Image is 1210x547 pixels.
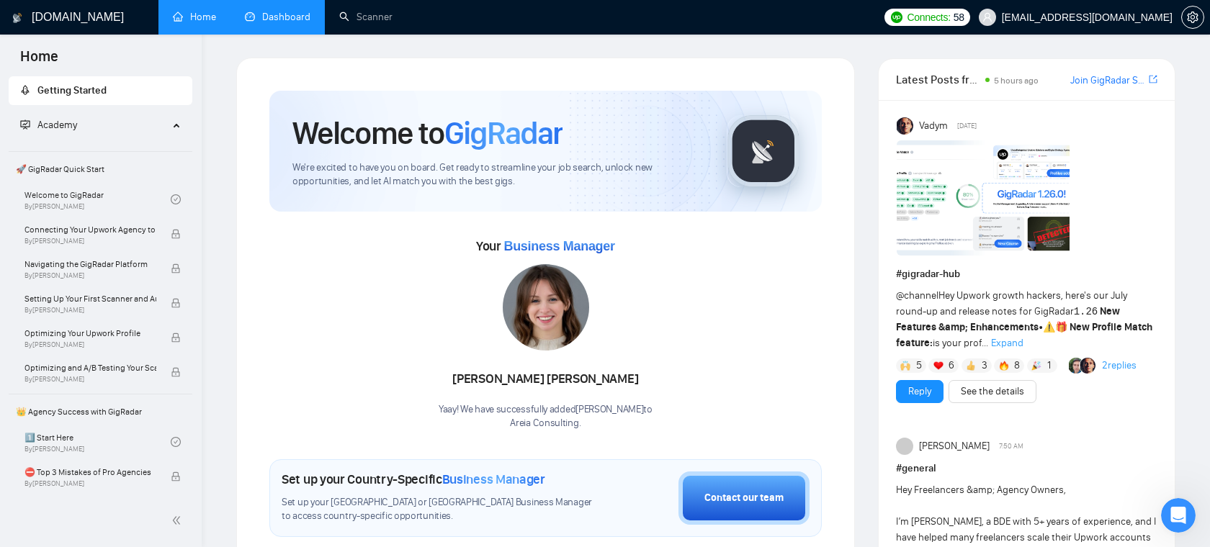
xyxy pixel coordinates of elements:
[12,6,22,30] img: logo
[891,12,902,23] img: upwork-logo.png
[1070,73,1146,89] a: Join GigRadar Slack Community
[171,229,181,239] span: lock
[173,11,216,23] a: homeHome
[439,367,653,392] div: [PERSON_NAME] [PERSON_NAME]
[21,321,267,363] div: ✅ How To: Connect your agency to [DOMAIN_NAME]
[949,358,954,373] span: 6
[1043,321,1055,333] span: ⚠️
[30,245,241,261] div: We typically reply in under a minute
[24,326,156,340] span: Optimizing Your Upwork Profile
[919,438,990,454] span: [PERSON_NAME]
[20,119,30,130] span: fund-projection-screen
[21,286,267,315] button: Search for help
[24,237,156,245] span: By [PERSON_NAME]
[171,367,181,377] span: lock
[1069,358,1085,374] img: Alex B
[1149,73,1157,85] span: export
[24,465,156,479] span: ⛔ Top 3 Mistakes of Pro Agencies
[282,471,545,487] h1: Set up your Country-Specific
[896,266,1157,282] h1: # gigradar-hub
[896,461,1157,476] h1: # general
[14,218,274,273] div: Send us a messageWe typically reply in under a minute
[897,140,1070,256] img: F09AC4U7ATU-image.png
[171,333,181,343] span: lock
[37,84,107,96] span: Getting Started
[24,271,156,280] span: By [PERSON_NAME]
[228,451,251,461] span: Help
[24,479,156,488] span: By [PERSON_NAME]
[37,119,77,131] span: Academy
[957,119,977,132] span: [DATE]
[29,176,259,200] p: How can we help?
[1181,6,1204,29] button: setting
[439,417,653,430] p: Areia Consulting .
[1014,358,1020,373] span: 8
[727,115,799,187] img: gigradar-logo.png
[896,289,1152,349] span: Hey Upwork growth hackers, here's our July round-up and release notes for GigRadar • is your prof...
[24,375,156,384] span: By [PERSON_NAME]
[444,114,563,153] span: GigRadar
[245,11,310,23] a: dashboardDashboard
[10,155,191,184] span: 🚀 GigRadar Quick Start
[24,184,171,215] a: Welcome to GigRadarBy[PERSON_NAME]
[896,71,981,89] span: Latest Posts from the GigRadar Community
[704,490,784,506] div: Contact our team
[1031,361,1041,371] img: 🎉
[171,263,181,273] span: lock
[999,361,1009,371] img: 🔥
[949,380,1036,403] button: See the details
[916,358,922,373] span: 5
[991,337,1023,349] span: Expand
[24,257,156,271] span: Navigating the GigRadar Platform
[999,440,1023,453] span: 7:50 AM
[1149,73,1157,86] a: export
[900,361,910,371] img: 🙌
[171,513,186,528] span: double-left
[503,264,589,351] img: 1717012279191-83.jpg
[96,415,192,472] button: Messages
[1055,321,1067,333] span: 🎁
[30,230,241,245] div: Send us a message
[907,9,950,25] span: Connects:
[171,194,181,204] span: check-circle
[29,102,259,176] p: Hi [PERSON_NAME][EMAIL_ADDRESS][DOMAIN_NAME] 👋
[24,222,156,237] span: Connecting Your Upwork Agency to GigRadar
[1102,358,1137,373] a: 2replies
[20,85,30,95] span: rocket
[678,471,810,525] button: Contact our team
[1181,12,1204,23] a: setting
[171,471,181,482] span: lock
[30,410,241,425] div: 👑 Laziza AI - Job Pre-Qualification
[292,161,704,189] span: We're excited to have you on board. Get ready to streamline your job search, unlock new opportuni...
[1074,306,1098,317] code: 1.26
[9,76,192,105] li: Getting Started
[897,117,914,135] img: Vadym
[1182,12,1204,23] span: setting
[30,327,241,357] div: ✅ How To: Connect your agency to [DOMAIN_NAME]
[30,369,241,399] div: 🔠 GigRadar Search Syntax: Query Operators for Optimized Job Searches
[24,361,156,375] span: Optimizing and A/B Testing Your Scanner for Better Results
[292,114,563,153] h1: Welcome to
[10,397,191,426] span: 👑 Agency Success with GigRadar
[209,23,238,52] img: Profile image for Valeriia
[1047,358,1051,373] span: 1
[20,119,77,131] span: Academy
[30,294,117,309] span: Search for help
[476,238,615,254] span: Your
[966,361,976,371] img: 👍
[282,496,599,523] span: Set up your [GEOGRAPHIC_DATA] or [GEOGRAPHIC_DATA] Business Manager to access country-specific op...
[982,12,992,22] span: user
[908,384,931,399] a: Reply
[954,9,964,25] span: 58
[171,437,181,447] span: check-circle
[24,426,171,458] a: 1️⃣ Start HereBy[PERSON_NAME]
[29,27,52,50] img: logo
[192,415,288,472] button: Help
[439,403,653,430] div: Yaay! We have successfully added [PERSON_NAME] to
[171,298,181,308] span: lock
[442,471,545,487] span: Business Manager
[933,361,944,371] img: ❤️
[896,380,944,403] button: Reply
[9,46,70,76] span: Home
[181,23,210,52] img: Profile image for Dima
